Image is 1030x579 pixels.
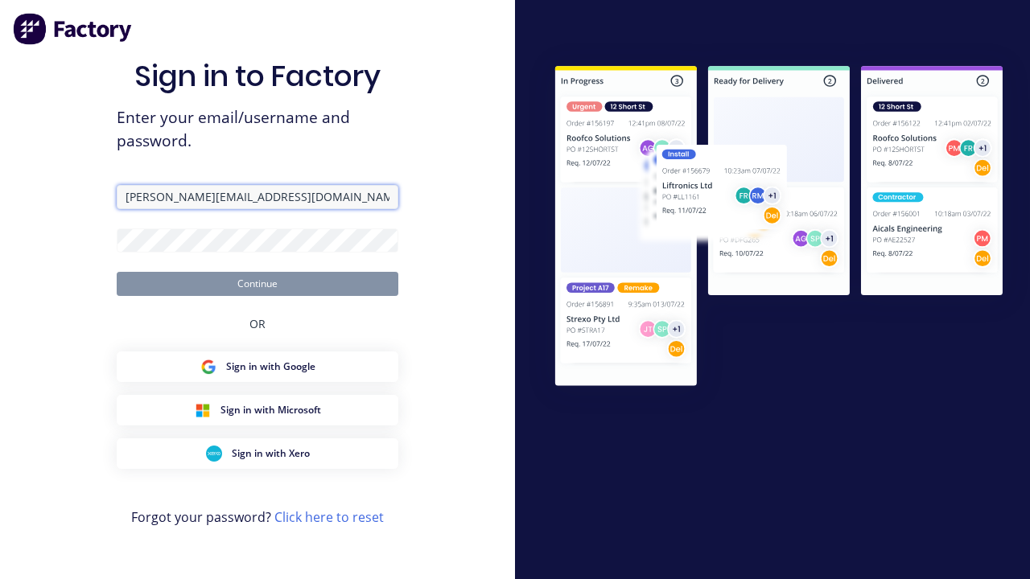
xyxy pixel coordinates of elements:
span: Sign in with Google [226,359,315,374]
img: Factory [13,13,134,45]
img: Xero Sign in [206,446,222,462]
button: Xero Sign inSign in with Xero [117,438,398,469]
h1: Sign in to Factory [134,59,381,93]
div: OR [249,296,266,351]
button: Continue [117,272,398,296]
button: Microsoft Sign inSign in with Microsoft [117,395,398,425]
img: Sign in [528,41,1030,415]
img: Google Sign in [200,359,216,375]
a: Click here to reset [274,508,384,526]
span: Enter your email/username and password. [117,106,398,153]
span: Sign in with Microsoft [220,403,321,417]
img: Microsoft Sign in [195,402,211,418]
span: Sign in with Xero [232,446,310,461]
button: Google Sign inSign in with Google [117,351,398,382]
span: Forgot your password? [131,507,384,527]
input: Email/Username [117,185,398,209]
